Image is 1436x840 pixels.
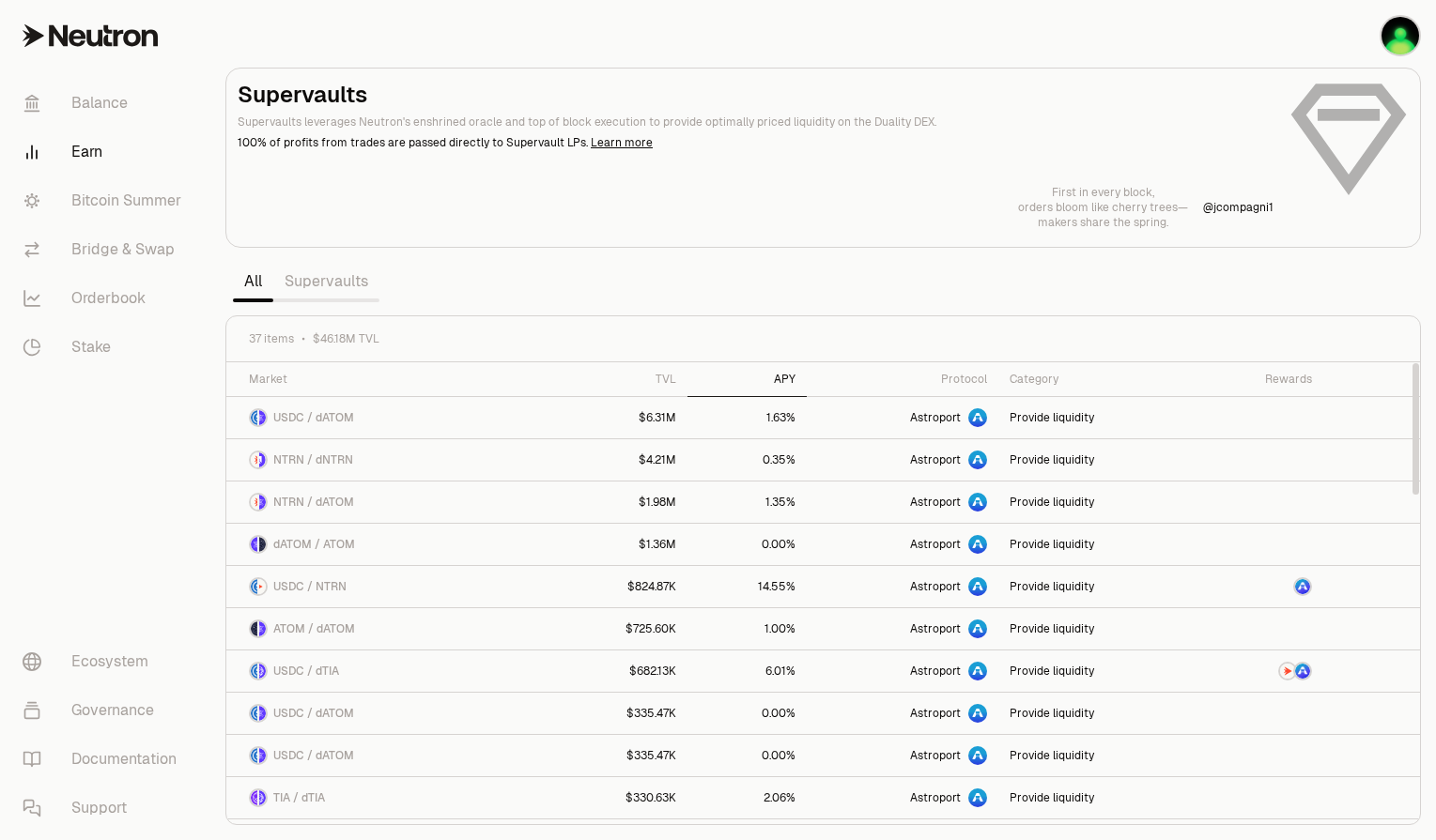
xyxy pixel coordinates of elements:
img: dNTRN Logo [259,452,266,467]
a: @jcompagni1 [1203,200,1274,215]
p: orders bloom like cherry trees— [1018,200,1188,215]
a: TIA LogodTIA LogoTIA / dTIA [226,777,551,818]
a: $1.98M [551,481,687,523]
a: 1.63% [687,397,807,438]
p: makers share the spring. [1018,215,1188,230]
a: Bridge & Swap [8,225,203,274]
p: Supervaults leverages Neutron's enshrined oracle and top of block execution to provide optimally ... [238,114,1274,130]
a: Provide liquidity [998,608,1196,649]
img: NTRN Logo [259,579,266,594]
a: $682.13K [551,650,687,692]
a: $824.87K [551,566,687,607]
img: USDC Logo [251,706,257,721]
img: ATOM Logo [251,621,257,636]
img: USDC Logo [251,748,257,763]
img: dATOM Logo [259,410,266,425]
a: 0.00% [687,524,807,565]
div: APY [699,372,795,387]
a: ATOM LogodATOM LogoATOM / dATOM [226,608,551,649]
a: All [233,263,273,300]
a: Provide liquidity [998,777,1196,818]
img: dATOM Logo [259,495,266,510]
a: Astroport [807,397,998,438]
span: USDC / dATOM [273,410,354,425]
img: USDC Logo [251,664,257,679]
a: $335.47K [551,693,687,734]
a: $6.31M [551,397,687,438]
a: USDC LogodATOM LogoUSDC / dATOM [226,735,551,776]
img: dATOM Logo [259,621,266,636]
img: KO [1382,17,1419,54]
a: Governance [8,686,203,735]
p: @ jcompagni1 [1203,200,1274,215]
span: dATOM / ATOM [273,537,355,552]
img: ASTRO Logo [1295,664,1310,679]
a: Ecosystem [8,637,203,686]
a: Stake [8,323,203,372]
div: TVL [563,372,676,387]
img: dATOM Logo [259,706,266,721]
span: Astroport [910,452,961,467]
a: Provide liquidity [998,439,1196,481]
a: Astroport [807,650,998,692]
a: NTRN LogoASTRO Logo [1196,650,1323,692]
a: Support [8,784,203,832]
span: NTRN / dATOM [273,495,354,510]
a: 0.00% [687,735,807,776]
a: Provide liquidity [998,524,1196,565]
h2: Supervaults [238,80,1274,110]
a: Learn more [591,135,653,150]
a: Provide liquidity [998,650,1196,692]
a: Supervaults [273,263,379,300]
a: Orderbook [8,274,203,323]
span: NTRN / dNTRN [273,452,353,467]
a: $335.47K [551,735,687,776]
a: Astroport [807,524,998,565]
a: USDC LogodATOM LogoUSDC / dATOM [226,693,551,734]
a: dATOM LogoATOM LogodATOM / ATOM [226,524,551,565]
a: USDC LogodTIA LogoUSDC / dTIA [226,650,551,692]
a: 6.01% [687,650,807,692]
div: Category [1010,372,1184,387]
a: Balance [8,79,203,128]
a: $1.36M [551,524,687,565]
p: First in every block, [1018,185,1188,200]
span: USDC / NTRN [273,579,347,594]
span: Astroport [910,410,961,425]
img: TIA Logo [251,790,257,805]
img: ASTRO Logo [1295,579,1310,594]
a: ASTRO Logo [1196,566,1323,607]
span: Astroport [910,706,961,721]
span: USDC / dATOM [273,706,354,721]
a: Astroport [807,735,998,776]
span: 37 items [249,331,294,346]
a: $725.60K [551,608,687,649]
span: Astroport [910,495,961,510]
a: Provide liquidity [998,481,1196,523]
span: ATOM / dATOM [273,621,355,636]
img: dTIA Logo [259,664,266,679]
a: First in every block,orders bloom like cherry trees—makers share the spring. [1018,185,1188,230]
img: dTIA Logo [259,790,266,805]
a: Earn [8,128,203,176]
a: USDC LogoNTRN LogoUSDC / NTRN [226,566,551,607]
div: Rewards [1207,372,1312,387]
span: Astroport [910,748,961,763]
div: Market [249,372,540,387]
span: Astroport [910,664,961,679]
a: Astroport [807,566,998,607]
a: 2.06% [687,777,807,818]
a: Astroport [807,481,998,523]
img: NTRN Logo [1280,664,1295,679]
img: USDC Logo [251,579,257,594]
a: $330.63K [551,777,687,818]
span: Astroport [910,579,961,594]
a: Bitcoin Summer [8,176,203,225]
a: 0.00% [687,693,807,734]
span: Astroport [910,621,961,636]
a: NTRN LogodATOM LogoNTRN / dATOM [226,481,551,523]
a: Provide liquidity [998,397,1196,438]
img: USDC Logo [251,410,257,425]
a: Astroport [807,777,998,818]
img: dATOM Logo [259,748,266,763]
